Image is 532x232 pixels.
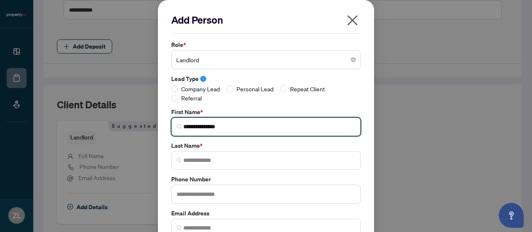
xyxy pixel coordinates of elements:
span: Landlord [176,52,356,68]
label: Last Name [171,141,361,150]
span: Repeat Client [287,84,328,93]
span: Company Lead [178,84,223,93]
label: Email Address [171,209,361,218]
img: search_icon [177,124,182,129]
label: Role [171,40,361,49]
span: Referral [178,93,205,103]
span: Personal Lead [233,84,277,93]
img: search_icon [177,225,182,230]
button: Open asap [499,203,524,228]
span: close [346,14,359,27]
h2: Add Person [171,13,361,27]
span: info-circle [200,76,206,82]
label: Phone Number [171,175,361,184]
label: Lead Type [171,74,361,83]
img: search_icon [177,158,182,163]
label: First Name [171,107,361,117]
span: close-circle [351,57,356,62]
